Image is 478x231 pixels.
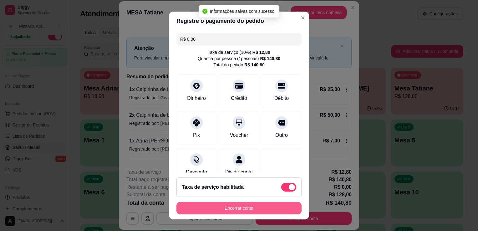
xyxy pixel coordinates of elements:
input: Ex.: hambúrguer de cordeiro [180,33,298,45]
h2: Taxa de serviço habilitada [182,183,244,191]
div: Voucher [230,131,248,139]
div: Taxa de serviço ( 10 %) [208,49,270,55]
div: R$ 12,80 [252,49,270,55]
div: Débito [274,95,289,102]
div: Total do pedido [213,62,265,68]
div: R$ 140,80 [260,55,280,62]
div: Quantia por pessoa ( 1 pessoas) [198,55,280,62]
button: Encerrar conta [176,202,302,214]
div: Dividir conta [225,168,253,176]
span: check-circle [202,9,207,14]
div: Pix [193,131,200,139]
div: R$ 140,80 [244,62,265,68]
span: Informações salvas com sucesso! [210,9,276,14]
div: Outro [275,131,288,139]
div: Crédito [231,95,247,102]
div: Desconto [186,168,207,176]
div: Dinheiro [187,95,206,102]
header: Registre o pagamento do pedido [169,12,309,30]
button: Close [298,13,308,23]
